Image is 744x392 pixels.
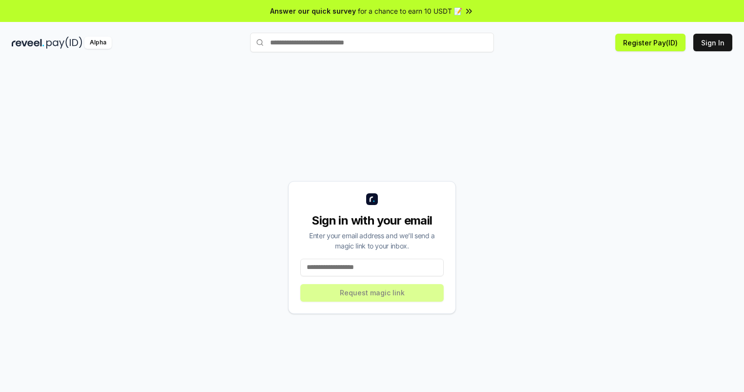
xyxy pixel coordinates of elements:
span: Answer our quick survey [270,6,356,16]
button: Register Pay(ID) [615,34,685,51]
div: Enter your email address and we’ll send a magic link to your inbox. [300,230,444,251]
img: pay_id [46,37,82,49]
button: Sign In [693,34,732,51]
div: Alpha [84,37,112,49]
span: for a chance to earn 10 USDT 📝 [358,6,462,16]
img: reveel_dark [12,37,44,49]
img: logo_small [366,193,378,205]
div: Sign in with your email [300,213,444,228]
